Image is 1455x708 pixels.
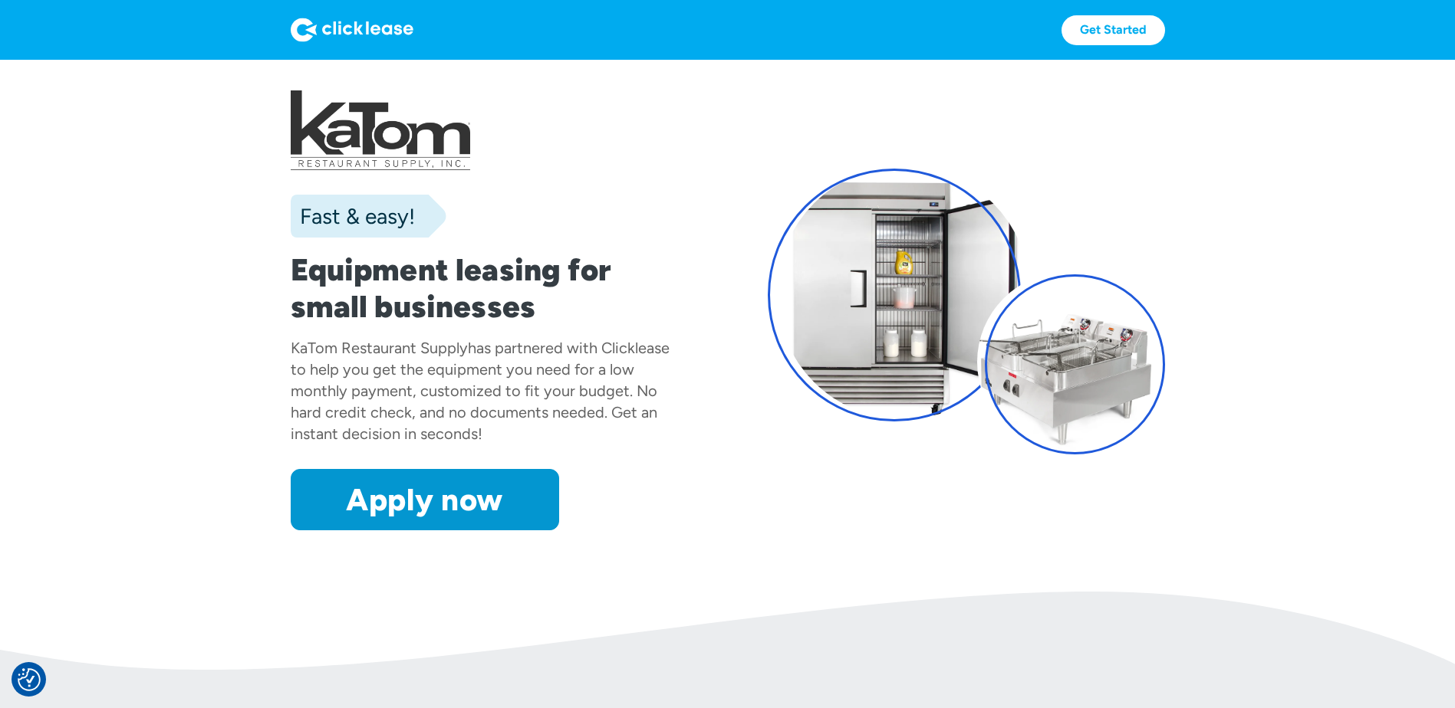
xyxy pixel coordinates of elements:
div: KaTom Restaurant Supply [291,339,468,357]
button: Consent Preferences [18,668,41,691]
img: Logo [291,18,413,42]
div: has partnered with Clicklease to help you get the equipment you need for a low monthly payment, c... [291,339,670,443]
h1: Equipment leasing for small businesses [291,251,688,325]
a: Apply now [291,469,559,530]
div: Fast & easy! [291,201,415,231]
img: Revisit consent button [18,668,41,691]
a: Get Started [1062,15,1165,45]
